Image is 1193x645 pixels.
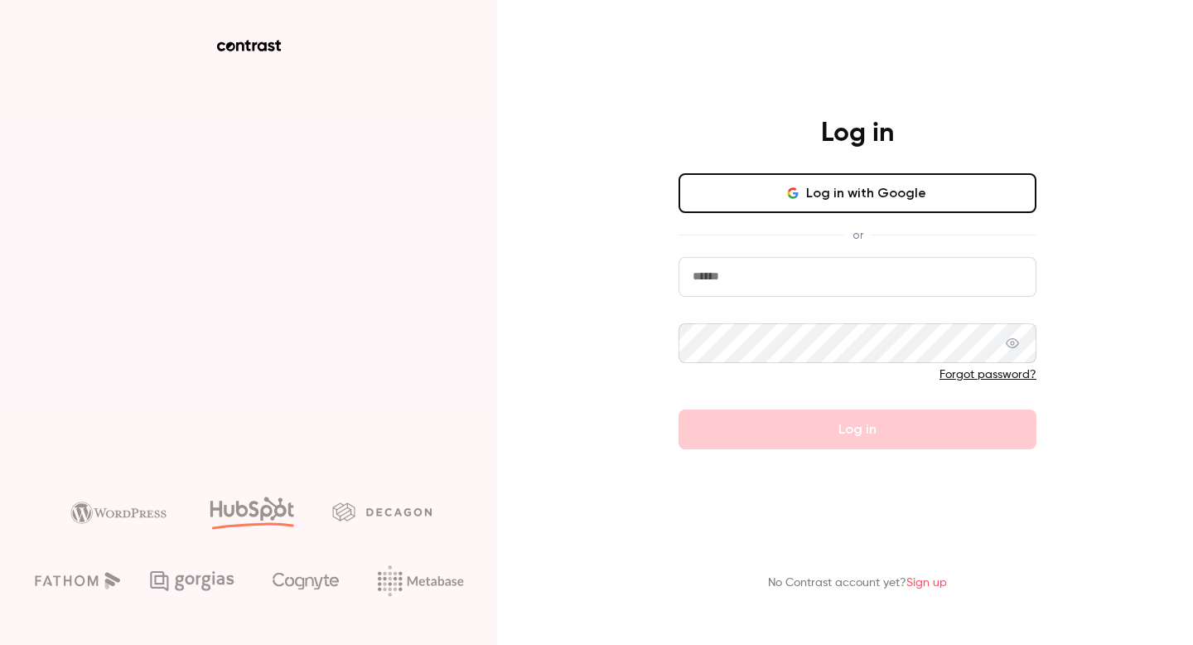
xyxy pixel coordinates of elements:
[768,575,947,592] p: No Contrast account yet?
[332,502,432,521] img: decagon
[821,117,894,150] h4: Log in
[939,369,1036,381] a: Forgot password?
[844,226,872,244] span: or
[906,577,947,589] a: Sign up
[679,173,1036,213] button: Log in with Google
